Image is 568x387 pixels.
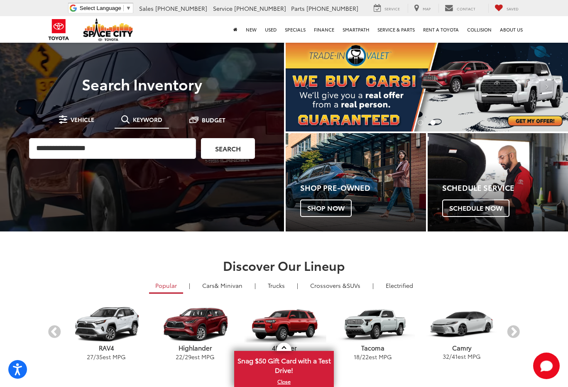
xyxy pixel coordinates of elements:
span: 41 [452,352,458,360]
a: SmartPath [338,16,373,43]
p: / est MPG [417,352,506,360]
a: About Us [496,16,527,43]
span: Service [384,6,400,11]
img: Space City Toyota [83,18,133,41]
span: 27 [87,353,93,361]
p: Camry [417,343,506,352]
span: 18 [354,353,360,361]
span: Parts [291,4,305,12]
svg: Start Chat [533,353,560,379]
img: Toyota Highlander [153,307,237,343]
span: Select Language [80,5,121,11]
span: Keyword [133,117,162,122]
span: 32 [443,352,449,360]
h4: Schedule Service [442,184,568,192]
span: Budget [202,117,225,123]
button: Click to view next picture. [526,58,568,115]
span: [PHONE_NUMBER] [155,4,207,12]
button: Next [506,325,521,339]
a: Electrified [379,278,419,292]
span: 22 [176,353,182,361]
a: Trucks [262,278,291,292]
span: [PHONE_NUMBER] [234,4,286,12]
div: Toyota [286,133,426,231]
a: Map [408,4,437,13]
a: Rent a Toyota [419,16,463,43]
li: | [370,281,376,290]
p: / est MPG [328,353,417,361]
span: Vehicle [71,117,94,122]
a: Popular [149,278,183,294]
span: Sales [139,4,154,12]
h4: Shop Pre-Owned [300,184,426,192]
li: | [187,281,192,290]
span: Contact [457,6,475,11]
div: Toyota [428,133,568,231]
span: Service [213,4,233,12]
span: Saved [507,6,519,11]
span: Map [423,6,431,11]
a: My Saved Vehicles [488,4,525,13]
li: | [295,281,300,290]
a: Cars [196,278,249,292]
span: Snag $50 Gift Card with a Test Drive! [235,352,333,377]
aside: carousel [47,299,521,365]
a: Select Language​ [80,5,131,11]
p: / est MPG [151,353,240,361]
span: ​ [123,5,124,11]
img: Toyota RAV4 [64,307,148,343]
p: / est MPG [62,353,151,361]
span: Shop Now [300,200,352,217]
img: Toyota [43,16,74,43]
a: Contact [438,4,482,13]
a: Finance [310,16,338,43]
img: Toyota Tacoma [331,307,415,343]
a: Specials [281,16,310,43]
a: SUVs [304,278,367,292]
p: Tacoma [328,343,417,352]
a: Schedule Service Schedule Now [428,133,568,231]
p: Highlander [151,343,240,352]
span: [PHONE_NUMBER] [306,4,358,12]
button: Previous [47,325,62,339]
h2: Discover Our Lineup [47,258,521,272]
a: New [242,16,261,43]
img: Toyota Camry [419,307,504,342]
li: | [252,281,258,290]
a: Service & Parts [373,16,419,43]
a: Home [229,16,242,43]
img: Toyota 4Runner [242,307,326,342]
h3: Search Inventory [17,75,267,92]
span: 35 [96,353,103,361]
a: Search [201,138,255,159]
a: Collision [463,16,496,43]
span: 29 [185,353,191,361]
span: & Minivan [215,281,242,290]
p: RAV4 [62,343,151,352]
a: Used [261,16,281,43]
span: Schedule Now [442,200,509,217]
button: Click to view previous picture. [286,58,328,115]
span: 22 [362,353,369,361]
button: Toggle Chat Window [533,353,560,379]
span: ▼ [126,5,131,11]
section: Carousel section with vehicle pictures - may contain disclaimers. [286,41,568,131]
a: Service [367,4,406,13]
span: Crossovers & [310,281,347,290]
a: Shop Pre-Owned Shop Now [286,133,426,231]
